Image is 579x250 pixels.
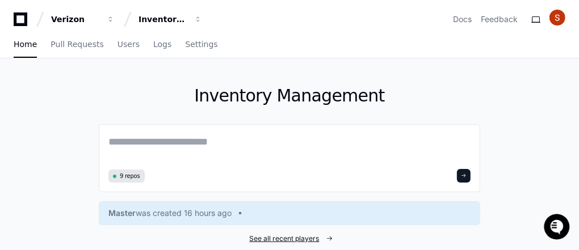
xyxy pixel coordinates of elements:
[47,9,119,29] button: Verizon
[543,213,573,243] iframe: Open customer support
[39,84,186,96] div: Start new chat
[185,32,217,58] a: Settings
[108,207,471,219] a: Masterwas created 16 hours ago
[185,41,217,48] span: Settings
[14,32,37,58] a: Home
[153,32,171,58] a: Logs
[118,32,140,58] a: Users
[51,32,103,58] a: Pull Requests
[549,10,565,26] img: ACg8ocLg2_KGMaESmVdPJoxlc_7O_UeM10l1C5GIc0P9QNRQFTV7=s96-c
[108,207,136,219] span: Master
[153,41,171,48] span: Logs
[136,207,232,219] span: was created 16 hours ago
[139,14,187,25] div: Inventory Management
[11,11,34,34] img: PlayerZero
[193,88,207,101] button: Start new chat
[39,96,148,105] div: We're offline, we'll be back soon
[14,41,37,48] span: Home
[120,172,140,180] span: 9 repos
[51,41,103,48] span: Pull Requests
[481,14,518,25] button: Feedback
[80,118,137,128] a: Powered byPylon
[99,234,480,243] a: See all recent players
[134,9,207,29] button: Inventory Management
[51,14,100,25] div: Verizon
[118,41,140,48] span: Users
[11,84,32,105] img: 1736555170064-99ba0984-63c1-480f-8ee9-699278ef63ed
[99,86,480,106] h1: Inventory Management
[453,14,472,25] a: Docs
[250,234,320,243] span: See all recent players
[11,45,207,63] div: Welcome
[113,119,137,128] span: Pylon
